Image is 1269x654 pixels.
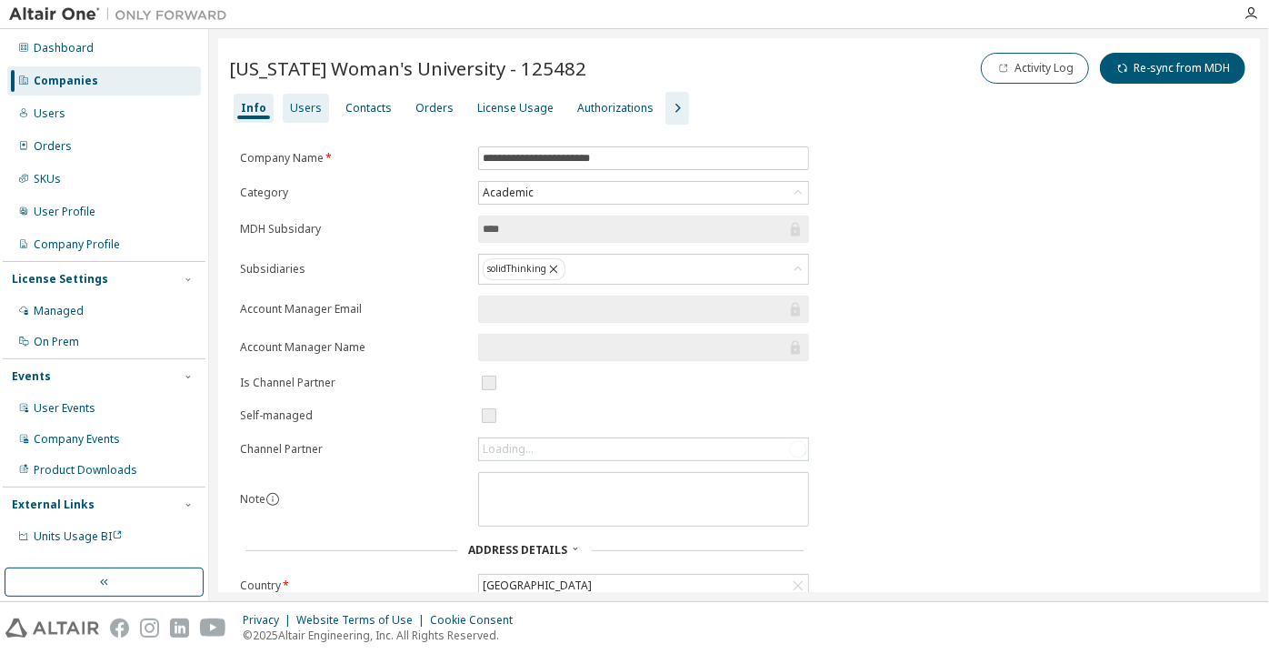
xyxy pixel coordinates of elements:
[34,74,98,88] div: Companies
[12,498,95,512] div: External Links
[290,101,322,116] div: Users
[240,408,467,423] label: Self-managed
[34,335,79,349] div: On Prem
[34,304,84,318] div: Managed
[240,442,467,457] label: Channel Partner
[415,101,454,116] div: Orders
[34,41,94,55] div: Dashboard
[240,262,467,277] label: Subsidiaries
[243,628,524,643] p: © 2025 Altair Engineering, Inc. All Rights Reserved.
[265,492,280,507] button: information
[479,255,808,284] div: solidThinking
[480,576,595,596] div: [GEOGRAPHIC_DATA]
[240,222,467,236] label: MDH Subsidary
[34,139,72,154] div: Orders
[243,613,296,628] div: Privacy
[480,183,536,203] div: Academic
[981,53,1089,84] button: Activity Log
[477,101,554,116] div: License Usage
[483,258,565,280] div: solidThinking
[479,575,808,597] div: [GEOGRAPHIC_DATA]
[34,205,95,219] div: User Profile
[240,579,467,593] label: Country
[479,182,808,204] div: Academic
[240,376,467,390] label: Is Channel Partner
[34,528,123,544] span: Units Usage BI
[34,172,61,186] div: SKUs
[34,463,137,478] div: Product Downloads
[479,438,808,460] div: Loading...
[110,619,129,638] img: facebook.svg
[170,619,189,638] img: linkedin.svg
[430,613,524,628] div: Cookie Consent
[34,106,65,121] div: Users
[240,302,467,317] label: Account Manager Email
[345,101,392,116] div: Contacts
[34,432,120,447] div: Company Events
[229,55,586,81] span: [US_STATE] Woman's University - 125482
[140,619,159,638] img: instagram.svg
[240,340,467,355] label: Account Manager Name
[34,401,95,416] div: User Events
[1100,53,1245,84] button: Re-sync from MDH
[34,237,120,252] div: Company Profile
[240,151,467,166] label: Company Name
[483,442,534,457] div: Loading...
[240,491,265,507] label: Note
[241,101,266,116] div: Info
[200,619,226,638] img: youtube.svg
[12,369,51,384] div: Events
[9,5,236,24] img: Altair One
[577,101,654,116] div: Authorizations
[296,613,430,628] div: Website Terms of Use
[5,619,99,638] img: altair_logo.svg
[240,186,467,200] label: Category
[12,272,108,287] div: License Settings
[468,542,567,558] span: Address Details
